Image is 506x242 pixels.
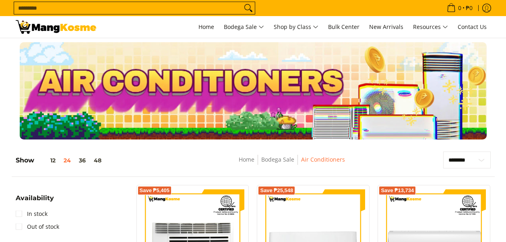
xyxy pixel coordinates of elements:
span: 0 [457,5,463,11]
summary: Open [16,195,54,207]
a: Bodega Sale [220,16,268,38]
span: Save ₱25,548 [260,188,293,193]
a: Home [194,16,218,38]
span: Save ₱13,734 [381,188,414,193]
a: Resources [409,16,452,38]
a: Shop by Class [270,16,322,38]
button: Search [242,2,255,14]
button: 12 [34,157,60,164]
span: Resources [413,22,448,32]
nav: Main Menu [104,16,491,38]
span: Bulk Center [328,23,359,31]
a: In stock [16,207,48,220]
h5: Show [16,156,105,164]
button: 48 [90,157,105,164]
a: Contact Us [454,16,491,38]
img: Bodega Sale Aircon l Mang Kosme: Home Appliances Warehouse Sale [16,20,96,34]
button: 24 [60,157,75,164]
span: Availability [16,195,54,201]
a: Home [239,156,254,163]
a: New Arrivals [365,16,407,38]
span: ₱0 [465,5,474,11]
span: New Arrivals [369,23,403,31]
span: Bodega Sale [224,22,264,32]
span: Contact Us [458,23,487,31]
nav: Breadcrumbs [180,155,403,173]
button: 36 [75,157,90,164]
span: Home [198,23,214,31]
a: Out of stock [16,220,59,233]
a: Air Conditioners [301,156,345,163]
span: Shop by Class [274,22,318,32]
a: Bodega Sale [261,156,294,163]
span: • [444,4,475,12]
a: Bulk Center [324,16,363,38]
span: Save ₱5,405 [140,188,170,193]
